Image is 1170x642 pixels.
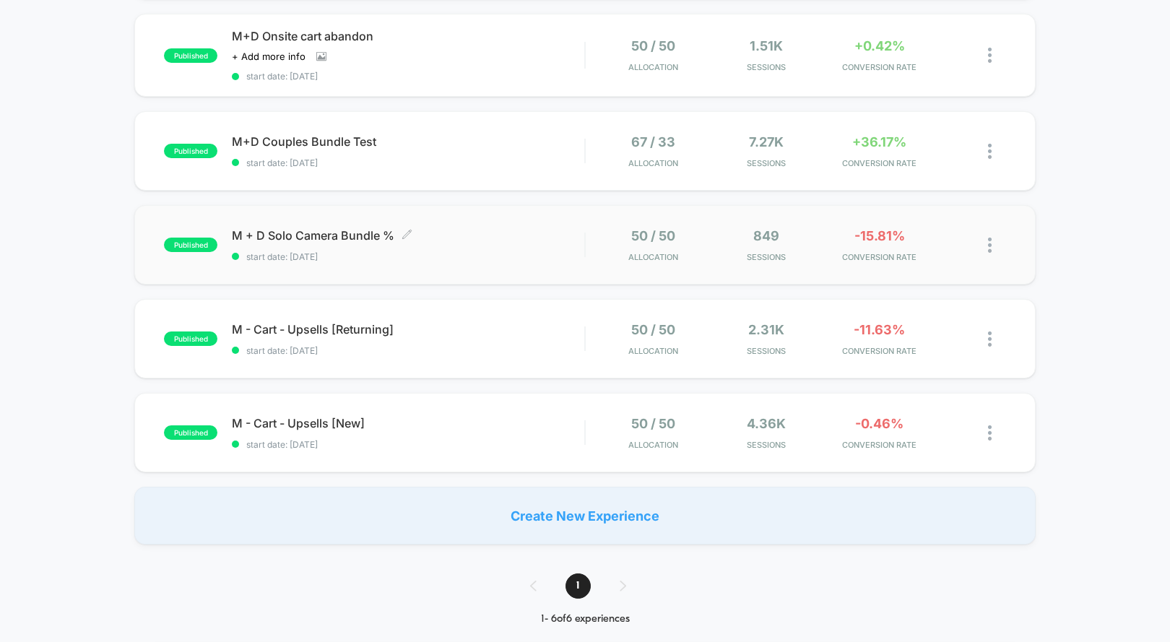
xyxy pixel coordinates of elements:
span: CONVERSION RATE [826,440,932,450]
span: M - Cart - Upsells [Returning] [232,322,584,337]
span: Allocation [628,158,678,168]
span: 50 / 50 [631,38,675,53]
span: start date: [DATE] [232,439,584,450]
img: close [988,144,992,159]
span: published [164,144,217,158]
span: + Add more info [232,51,305,62]
span: Allocation [628,62,678,72]
span: Sessions [713,62,819,72]
span: 1 [565,573,591,599]
span: M+D Couples Bundle Test [232,134,584,149]
span: published [164,425,217,440]
span: Sessions [713,440,819,450]
span: +0.42% [854,38,905,53]
span: start date: [DATE] [232,251,584,262]
span: Allocation [628,252,678,262]
span: start date: [DATE] [232,345,584,356]
span: published [164,48,217,63]
span: Sessions [713,252,819,262]
span: -11.63% [854,322,905,337]
span: 67 / 33 [631,134,675,149]
span: +36.17% [852,134,906,149]
span: 7.27k [749,134,784,149]
span: Allocation [628,440,678,450]
span: CONVERSION RATE [826,252,932,262]
span: Allocation [628,346,678,356]
span: -0.46% [855,416,903,431]
span: CONVERSION RATE [826,62,932,72]
img: close [988,425,992,441]
span: Sessions [713,158,819,168]
span: M - Cart - Upsells [New] [232,416,584,430]
span: 4.36k [747,416,786,431]
span: 50 / 50 [631,322,675,337]
span: CONVERSION RATE [826,346,932,356]
span: start date: [DATE] [232,157,584,168]
span: M + D Solo Camera Bundle % [232,228,584,243]
span: M+D Onsite cart abandon [232,29,584,43]
span: -15.81% [854,228,905,243]
span: published [164,331,217,346]
span: 2.31k [748,322,784,337]
div: Create New Experience [134,487,1035,545]
span: start date: [DATE] [232,71,584,82]
span: CONVERSION RATE [826,158,932,168]
img: close [988,331,992,347]
span: published [164,238,217,252]
span: 50 / 50 [631,228,675,243]
span: 849 [753,228,779,243]
div: 1 - 6 of 6 experiences [516,613,655,625]
span: 1.51k [750,38,783,53]
img: close [988,238,992,253]
span: 50 / 50 [631,416,675,431]
img: close [988,48,992,63]
span: Sessions [713,346,819,356]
